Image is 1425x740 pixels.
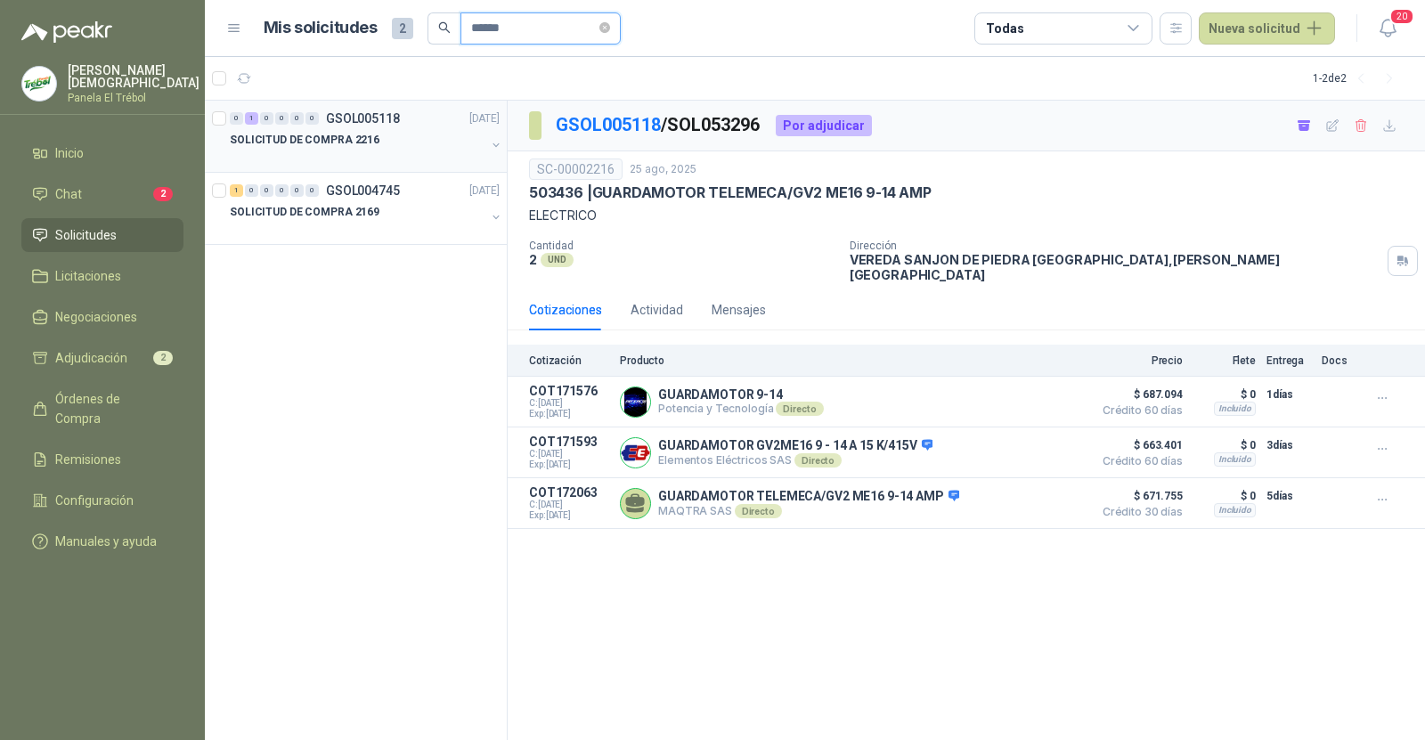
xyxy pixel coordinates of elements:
[275,112,289,125] div: 0
[529,300,602,320] div: Cotizaciones
[326,184,400,197] p: GSOL004745
[21,443,183,476] a: Remisiones
[850,252,1380,282] p: VEREDA SANJON DE PIEDRA [GEOGRAPHIC_DATA] , [PERSON_NAME][GEOGRAPHIC_DATA]
[1094,405,1183,416] span: Crédito 60 días
[21,218,183,252] a: Solicitudes
[658,453,932,468] p: Elementos Eléctricos SAS
[153,351,173,365] span: 2
[712,300,766,320] div: Mensajes
[529,485,609,500] p: COT172063
[1389,8,1414,25] span: 20
[55,348,127,368] span: Adjudicación
[275,184,289,197] div: 0
[68,64,199,89] p: [PERSON_NAME] [DEMOGRAPHIC_DATA]
[55,491,134,510] span: Configuración
[658,438,932,454] p: GUARDAMOTOR GV2ME16 9 - 14 A 15 K/415V
[658,402,824,416] p: Potencia y Tecnología
[305,184,319,197] div: 0
[529,183,932,202] p: 503436 | GUARDAMOTOR TELEMECA/GV2 ME16 9-14 AMP
[529,500,609,510] span: C: [DATE]
[1372,12,1404,45] button: 20
[21,300,183,334] a: Negociaciones
[55,184,82,204] span: Chat
[529,459,609,470] span: Exp: [DATE]
[529,354,609,367] p: Cotización
[529,398,609,409] span: C: [DATE]
[55,225,117,245] span: Solicitudes
[556,111,761,139] p: / SOL053296
[305,112,319,125] div: 0
[658,387,824,402] p: GUARDAMOTOR 9-14
[599,20,610,37] span: close-circle
[1322,354,1357,367] p: Docs
[1199,12,1335,45] button: Nueva solicitud
[1193,354,1256,367] p: Flete
[290,184,304,197] div: 0
[1094,384,1183,405] span: $ 687.094
[1313,64,1404,93] div: 1 - 2 de 2
[794,453,842,468] div: Directo
[21,525,183,558] a: Manuales y ayuda
[260,184,273,197] div: 0
[529,449,609,459] span: C: [DATE]
[541,253,574,267] div: UND
[621,387,650,417] img: Company Logo
[556,114,661,135] a: GSOL005118
[1266,435,1311,456] p: 3 días
[260,112,273,125] div: 0
[55,266,121,286] span: Licitaciones
[290,112,304,125] div: 0
[631,300,683,320] div: Actividad
[264,15,378,41] h1: Mis solicitudes
[1214,503,1256,517] div: Incluido
[1266,354,1311,367] p: Entrega
[599,22,610,33] span: close-circle
[1094,354,1183,367] p: Precio
[658,504,959,518] p: MAQTRA SAS
[153,187,173,201] span: 2
[21,136,183,170] a: Inicio
[230,184,243,197] div: 1
[1193,485,1256,507] p: $ 0
[529,159,623,180] div: SC-00002216
[620,354,1083,367] p: Producto
[1193,435,1256,456] p: $ 0
[630,161,696,178] p: 25 ago, 2025
[230,204,379,221] p: SOLICITUD DE COMPRA 2169
[55,450,121,469] span: Remisiones
[1214,452,1256,467] div: Incluido
[776,402,823,416] div: Directo
[529,206,1404,225] p: ELECTRICO
[245,184,258,197] div: 0
[529,252,537,267] p: 2
[1094,507,1183,517] span: Crédito 30 días
[1266,485,1311,507] p: 5 días
[392,18,413,39] span: 2
[850,240,1380,252] p: Dirección
[529,435,609,449] p: COT171593
[55,532,157,551] span: Manuales y ayuda
[21,382,183,435] a: Órdenes de Compra
[986,19,1023,38] div: Todas
[438,21,451,34] span: search
[21,177,183,211] a: Chat2
[21,21,112,43] img: Logo peakr
[68,93,199,103] p: Panela El Trébol
[21,259,183,293] a: Licitaciones
[776,115,872,136] div: Por adjudicar
[735,504,782,518] div: Directo
[21,341,183,375] a: Adjudicación2
[230,180,503,237] a: 1 0 0 0 0 0 GSOL004745[DATE] SOLICITUD DE COMPRA 2169
[245,112,258,125] div: 1
[230,132,379,149] p: SOLICITUD DE COMPRA 2216
[1094,485,1183,507] span: $ 671.755
[1094,456,1183,467] span: Crédito 60 días
[529,510,609,521] span: Exp: [DATE]
[1193,384,1256,405] p: $ 0
[230,112,243,125] div: 0
[22,67,56,101] img: Company Logo
[55,389,167,428] span: Órdenes de Compra
[469,183,500,199] p: [DATE]
[55,307,137,327] span: Negociaciones
[21,484,183,517] a: Configuración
